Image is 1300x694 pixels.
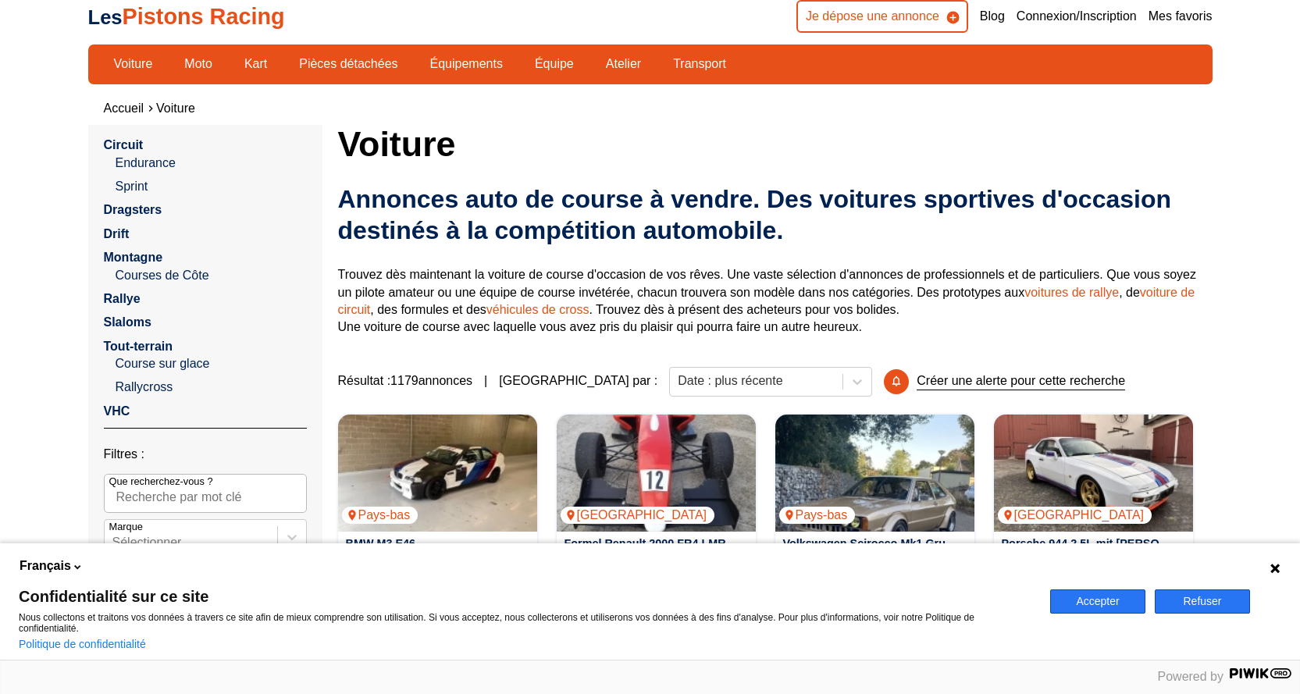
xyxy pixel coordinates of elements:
a: Atelier [596,51,651,77]
a: voitures de rallye [1024,286,1119,299]
a: Politique de confidentialité [19,638,146,650]
a: BMW M3 E46 [346,537,416,550]
a: Blog [980,8,1005,25]
button: Refuser [1155,589,1250,614]
p: [GEOGRAPHIC_DATA] [998,507,1152,524]
span: Confidentialité sur ce site [19,589,1031,604]
a: Montagne [104,251,163,264]
a: Formel Renault 2000 FR4 LMR mit neu aufgebautem Motor[GEOGRAPHIC_DATA] [557,415,756,532]
a: Équipements [420,51,513,77]
a: Endurance [116,155,307,172]
a: Course sur glace [116,355,307,372]
p: Nous collectons et traitons vos données à travers ce site afin de mieux comprendre son utilisatio... [19,612,1031,634]
p: [GEOGRAPHIC_DATA] par : [499,372,657,390]
input: MarqueSélectionner... [112,536,116,550]
a: Volkswagen Scirocco Mk1 Gruppe 2 1976. [783,537,1006,550]
img: Porsche 944 2,5L mit Wiechers Überrollkäfig [994,415,1193,532]
p: Marque [109,520,143,534]
a: VHC [104,404,130,418]
p: Créer une alerte pour cette recherche [917,372,1125,390]
p: Pays-bas [342,507,418,524]
a: Drift [104,227,130,240]
button: Accepter [1050,589,1145,614]
a: Pièces détachées [289,51,408,77]
h1: Voiture [338,125,1213,162]
a: Moto [174,51,223,77]
img: BMW M3 E46 [338,415,537,532]
a: Voiture [104,51,163,77]
a: Équipe [525,51,584,77]
input: Que recherchez-vous ? [104,474,307,513]
a: Circuit [104,138,144,151]
a: LesPistons Racing [88,4,285,29]
a: Transport [663,51,736,77]
p: Trouvez dès maintenant la voiture de course d'occasion de vos rêves. Une vaste sélection d'annonc... [338,266,1213,336]
a: Kart [234,51,277,77]
a: Rallye [104,292,141,305]
a: Formel Renault 2000 FR4 LMR mit neu aufgebautem Motor [565,537,877,550]
span: | [484,372,487,390]
span: Les [88,6,123,28]
p: Filtres : [104,446,307,463]
a: Porsche 944 2,5L mit Wiechers Überrollkäfig[GEOGRAPHIC_DATA] [994,415,1193,532]
a: Dragsters [104,203,162,216]
a: Sprint [116,178,307,195]
a: Volkswagen Scirocco Mk1 Gruppe 2 1976.Pays-bas [775,415,974,532]
a: Voiture [156,101,195,115]
img: Volkswagen Scirocco Mk1 Gruppe 2 1976. [775,415,974,532]
span: Résultat : 1179 annonces [338,372,473,390]
h2: Annonces auto de course à vendre. Des voitures sportives d'occasion destinés à la compétition aut... [338,183,1213,246]
a: véhicules de cross [486,303,589,316]
span: Powered by [1158,670,1224,683]
a: Mes favoris [1149,8,1213,25]
a: Accueil [104,101,144,115]
a: BMW M3 E46Pays-bas [338,415,537,532]
a: Tout-terrain [104,340,173,353]
a: Courses de Côte [116,267,307,284]
p: [GEOGRAPHIC_DATA] [561,507,715,524]
a: Slaloms [104,315,151,329]
span: Français [20,557,71,575]
p: Que recherchez-vous ? [109,475,213,489]
a: Rallycross [116,379,307,396]
a: Porsche 944 2,5L mit [PERSON_NAME] Überrollkäfig [1002,537,1283,550]
p: Pays-bas [779,507,856,524]
img: Formel Renault 2000 FR4 LMR mit neu aufgebautem Motor [557,415,756,532]
a: Connexion/Inscription [1017,8,1137,25]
